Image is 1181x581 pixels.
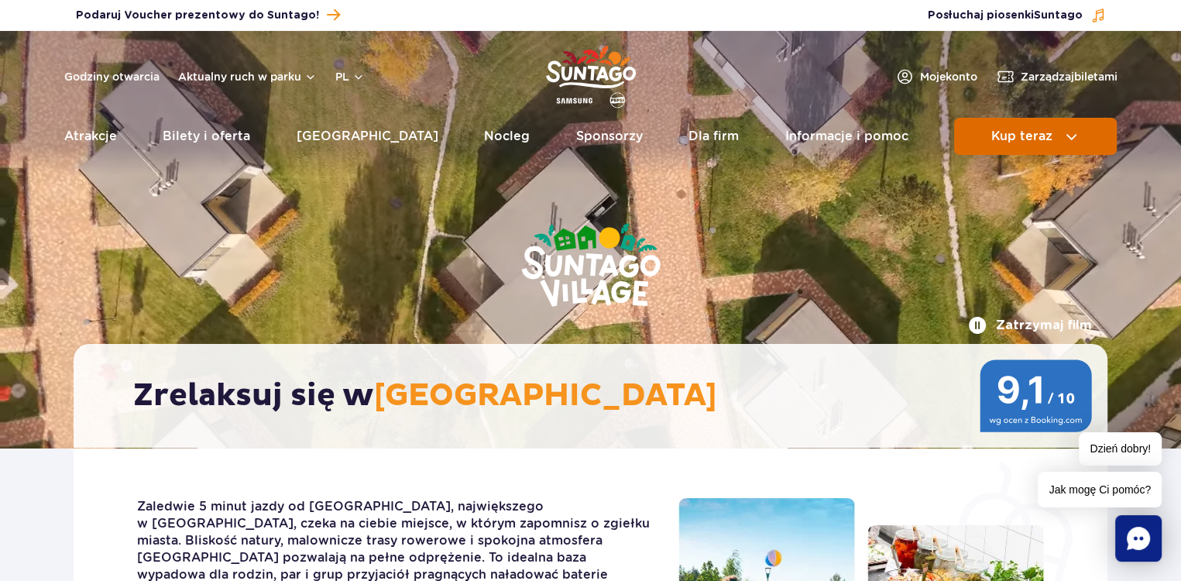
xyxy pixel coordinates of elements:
[76,5,340,26] a: Podaruj Voucher prezentowy do Suntago!
[484,118,530,155] a: Nocleg
[163,118,250,155] a: Bilety i oferta
[968,316,1092,335] button: Zatrzymaj film
[546,39,636,110] a: Park of Poland
[785,118,908,155] a: Informacje i pomoc
[954,118,1117,155] button: Kup teraz
[928,8,1083,23] span: Posłuchaj piosenki
[64,118,117,155] a: Atrakcje
[576,118,643,155] a: Sponsorzy
[928,8,1106,23] button: Posłuchaj piosenkiSuntago
[64,69,160,84] a: Godziny otwarcia
[76,8,319,23] span: Podaruj Voucher prezentowy do Suntago!
[895,67,977,86] a: Mojekonto
[688,118,739,155] a: Dla firm
[374,376,717,415] span: [GEOGRAPHIC_DATA]
[1034,10,1083,21] span: Suntago
[335,69,365,84] button: pl
[133,376,1063,415] h2: Zrelaksuj się w
[996,67,1117,86] a: Zarządzajbiletami
[459,163,723,370] img: Suntago Village
[980,359,1092,432] img: 9,1/10 wg ocen z Booking.com
[178,70,317,83] button: Aktualny ruch w parku
[297,118,438,155] a: [GEOGRAPHIC_DATA]
[1115,515,1162,562] div: Chat
[991,129,1052,143] span: Kup teraz
[920,69,977,84] span: Moje konto
[1038,472,1162,507] span: Jak mogę Ci pomóc?
[1079,432,1162,466] span: Dzień dobry!
[1021,69,1117,84] span: Zarządzaj biletami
